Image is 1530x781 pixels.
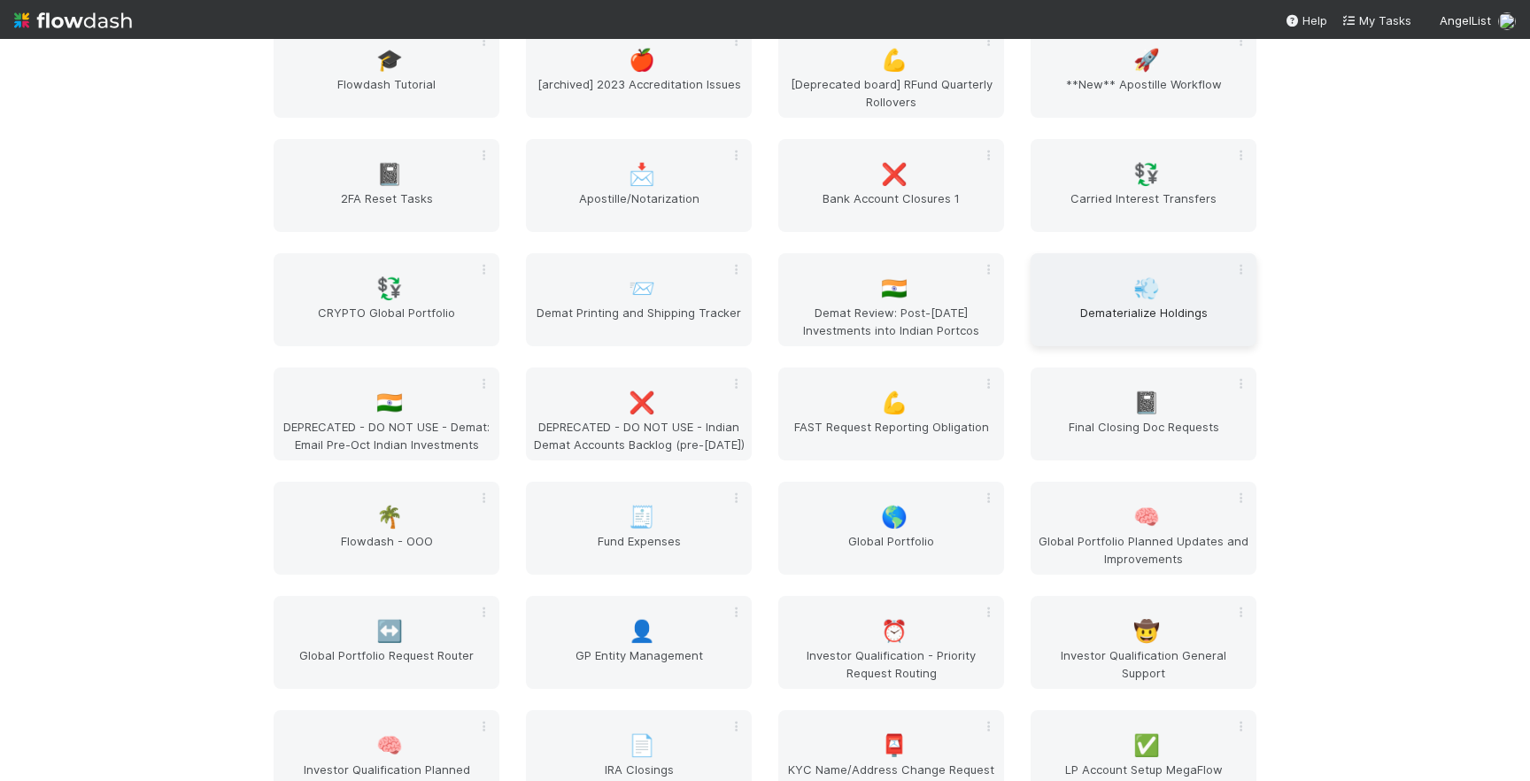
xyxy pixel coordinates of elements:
span: Apostille/Notarization [533,189,745,225]
span: Global Portfolio Request Router [281,646,492,682]
span: 🧠 [376,734,403,757]
span: Demat Review: Post-[DATE] Investments into Indian Portcos [785,304,997,339]
span: Carried Interest Transfers [1038,189,1249,225]
span: 📄 [629,734,655,757]
span: GP Entity Management [533,646,745,682]
a: 💨Dematerialize Holdings [1031,253,1256,346]
a: 🧠Global Portfolio Planned Updates and Improvements [1031,482,1256,575]
span: 🇮🇳 [881,277,908,300]
span: FAST Request Reporting Obligation [785,418,997,453]
a: 💱CRYPTO Global Portfolio [274,253,499,346]
span: DEPRECATED - DO NOT USE - Demat: Email Pre-Oct Indian Investments [281,418,492,453]
a: 🧾Fund Expenses [526,482,752,575]
span: AngelList [1440,13,1491,27]
span: 💪 [881,49,908,72]
a: 🌎Global Portfolio [778,482,1004,575]
span: ❌ [881,163,908,186]
span: 📨 [629,277,655,300]
a: ❌DEPRECATED - DO NOT USE - Indian Demat Accounts Backlog (pre-[DATE]) [526,367,752,460]
span: Investor Qualification - Priority Request Routing [785,646,997,682]
span: ⏰ [881,620,908,643]
span: 💨 [1133,277,1160,300]
span: ↔️ [376,620,403,643]
a: 🤠Investor Qualification General Support [1031,596,1256,689]
span: Global Portfolio [785,532,997,568]
a: 📓2FA Reset Tasks [274,139,499,232]
span: Bank Account Closures 1 [785,189,997,225]
span: 👤 [629,620,655,643]
span: 📩 [629,163,655,186]
a: 💱Carried Interest Transfers [1031,139,1256,232]
a: ↔️Global Portfolio Request Router [274,596,499,689]
span: 💱 [1133,163,1160,186]
a: 📩Apostille/Notarization [526,139,752,232]
span: Final Closing Doc Requests [1038,418,1249,453]
span: ❌ [629,391,655,414]
img: logo-inverted-e16ddd16eac7371096b0.svg [14,5,132,35]
span: Demat Printing and Shipping Tracker [533,304,745,339]
a: 💪FAST Request Reporting Obligation [778,367,1004,460]
a: My Tasks [1341,12,1411,29]
span: 🚀 [1133,49,1160,72]
span: **New** Apostille Workflow [1038,75,1249,111]
span: 📓 [376,163,403,186]
span: 📓 [1133,391,1160,414]
span: DEPRECATED - DO NOT USE - Indian Demat Accounts Backlog (pre-[DATE]) [533,418,745,453]
span: Flowdash - OOO [281,532,492,568]
a: 📨Demat Printing and Shipping Tracker [526,253,752,346]
a: ⏰Investor Qualification - Priority Request Routing [778,596,1004,689]
a: 🍎[archived] 2023 Accreditation Issues [526,25,752,118]
img: avatar_e0ab5a02-4425-4644-8eca-231d5bcccdf4.png [1498,12,1516,30]
span: 🧾 [629,506,655,529]
span: [archived] 2023 Accreditation Issues [533,75,745,111]
a: 🇮🇳DEPRECATED - DO NOT USE - Demat: Email Pre-Oct Indian Investments [274,367,499,460]
span: 🇮🇳 [376,391,403,414]
span: Dematerialize Holdings [1038,304,1249,339]
span: 2FA Reset Tasks [281,189,492,225]
a: ❌Bank Account Closures 1 [778,139,1004,232]
a: 👤GP Entity Management [526,596,752,689]
span: 🎓 [376,49,403,72]
span: Global Portfolio Planned Updates and Improvements [1038,532,1249,568]
a: 🇮🇳Demat Review: Post-[DATE] Investments into Indian Portcos [778,253,1004,346]
span: ✅ [1133,734,1160,757]
span: [Deprecated board] RFund Quarterly Rollovers [785,75,997,111]
a: 🎓Flowdash Tutorial [274,25,499,118]
a: 📓Final Closing Doc Requests [1031,367,1256,460]
span: Fund Expenses [533,532,745,568]
a: 🚀**New** Apostille Workflow [1031,25,1256,118]
span: 💱 [376,277,403,300]
span: 🌎 [881,506,908,529]
span: 💪 [881,391,908,414]
span: 🤠 [1133,620,1160,643]
span: 🌴 [376,506,403,529]
div: Help [1285,12,1327,29]
span: Flowdash Tutorial [281,75,492,111]
span: My Tasks [1341,13,1411,27]
span: Investor Qualification General Support [1038,646,1249,682]
span: CRYPTO Global Portfolio [281,304,492,339]
span: 🧠 [1133,506,1160,529]
span: 🍎 [629,49,655,72]
a: 🌴Flowdash - OOO [274,482,499,575]
a: 💪[Deprecated board] RFund Quarterly Rollovers [778,25,1004,118]
span: 📮 [881,734,908,757]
